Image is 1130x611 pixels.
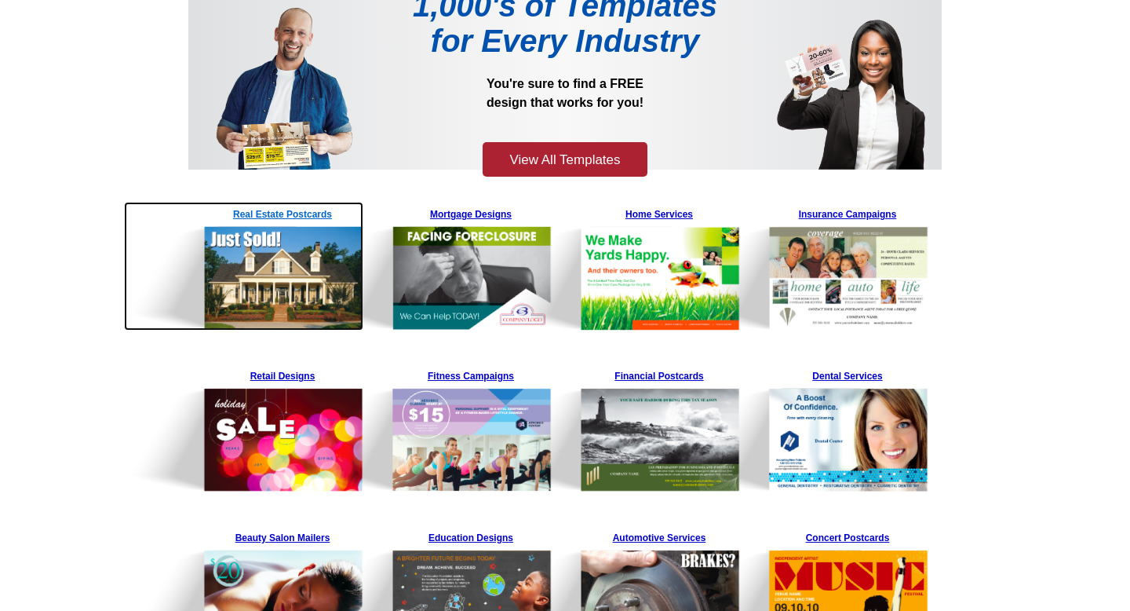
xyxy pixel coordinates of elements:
img: Pre-Template-Landing%20Page_v1_Mortgage.png [312,202,552,331]
a: Mortgage Designs [388,202,553,331]
img: Pre-Template-Landing%20Page_v1_Fitness.png [312,364,552,492]
img: Pre-Template-Landing%20Page_v1_Dental.png [689,364,928,493]
a: View All Templates [483,142,647,177]
a: Retail Designs [200,364,365,492]
img: Pre-Template-Landing%20Page_v1_Real%20Estate.png [124,202,363,331]
img: Pre-Template-Landing%20Page_v1_Home%20Services.png [501,202,740,331]
img: Pre-Template-Landing%20Page_v1_Financial.png [501,364,740,492]
a: Home Services [577,202,742,331]
a: Dental Services [765,364,930,493]
p: You're sure to find a FREE design that works for you! [377,75,753,140]
img: Pre-Template-Landing%20Page_v1_Retail.png [124,364,363,492]
img: Pre-Template-Landing%20Page_v1_Insurance.png [689,202,928,331]
a: Financial Postcards [577,364,742,492]
a: Insurance Campaigns [765,202,930,331]
a: Fitness Campaigns [388,364,553,492]
a: Real Estate Postcards [200,202,365,331]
